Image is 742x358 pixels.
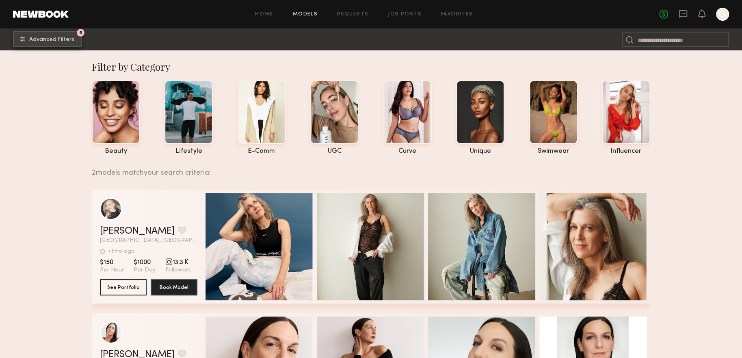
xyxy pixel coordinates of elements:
[456,148,504,155] div: unique
[238,148,286,155] div: e-comm
[100,238,197,243] span: [GEOGRAPHIC_DATA], [GEOGRAPHIC_DATA]
[151,279,197,295] button: Book Model
[255,12,273,17] a: Home
[383,148,432,155] div: curve
[92,60,650,73] div: Filter by Category
[100,226,175,236] a: [PERSON_NAME]
[337,12,368,17] a: Requests
[529,148,578,155] div: swimwear
[134,267,156,274] span: Per Day
[310,148,359,155] div: UGC
[164,148,213,155] div: lifestyle
[29,37,74,43] span: Advanced Filters
[441,12,473,17] a: Favorites
[165,267,191,274] span: Followers
[80,31,82,35] span: 5
[92,148,140,155] div: beauty
[100,258,124,267] span: $150
[388,12,422,17] a: Job Posts
[108,249,135,254] div: +1mo ago
[134,258,156,267] span: $1000
[13,31,82,47] button: 5Advanced Filters
[602,148,650,155] div: influencer
[716,8,729,21] a: G
[165,258,191,267] span: 13.3 K
[92,160,644,177] div: 2 models match your search criteria:
[100,279,147,295] button: See Portfolio
[100,267,124,274] span: Per Hour
[293,12,318,17] a: Models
